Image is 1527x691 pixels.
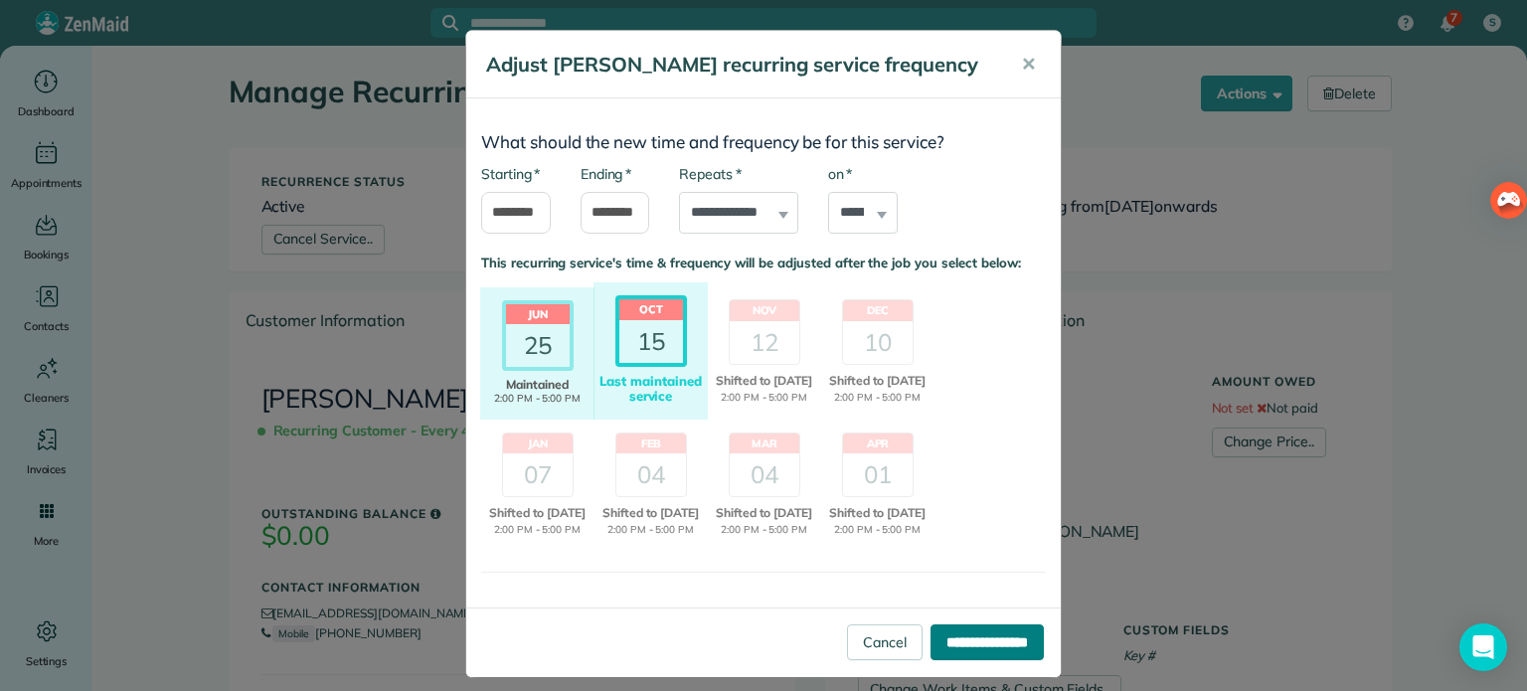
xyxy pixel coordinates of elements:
span: 2:00 PM - 5:00 PM [710,390,818,405]
div: 04 [616,453,686,496]
span: Maintained [483,378,592,392]
header: Nov [730,300,799,321]
span: Shifted to [DATE] [483,504,592,522]
span: Shifted to [DATE] [823,504,932,522]
span: 2:00 PM - 5:00 PM [823,522,932,537]
label: Ending [581,164,631,184]
header: Oct [619,299,683,320]
span: 2:00 PM - 5:00 PM [483,522,592,537]
header: Jan [503,433,573,454]
a: Cancel [847,624,923,660]
span: 2:00 PM - 5:00 PM [483,393,592,405]
div: 15 [619,320,683,363]
header: Jun [506,304,570,325]
div: 04 [730,453,799,496]
header: Feb [616,433,686,454]
div: Open Intercom Messenger [1459,623,1507,671]
p: This recurring service's time & frequency will be adjusted after the job you select below: [481,254,1046,273]
div: 07 [503,453,573,496]
h3: What should the new time and frequency be for this service? [481,133,1046,152]
label: on [828,164,852,184]
div: 12 [730,321,799,364]
h5: Adjust [PERSON_NAME] recurring service frequency [486,51,993,79]
span: Shifted to [DATE] [710,504,818,522]
div: 10 [843,321,913,364]
header: Mar [730,433,799,454]
span: Shifted to [DATE] [823,372,932,390]
label: Repeats [679,164,741,184]
div: 25 [506,324,570,367]
span: 2:00 PM - 5:00 PM [596,522,705,537]
div: 01 [843,453,913,496]
span: 2:00 PM - 5:00 PM [710,522,818,537]
span: 2:00 PM - 5:00 PM [823,390,932,405]
span: ✕ [1021,53,1036,76]
header: Apr [843,433,913,454]
label: Starting [481,164,540,184]
span: Shifted to [DATE] [710,372,818,390]
div: Last maintained service [596,374,705,405]
span: Shifted to [DATE] [596,504,705,522]
header: Dec [843,300,913,321]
